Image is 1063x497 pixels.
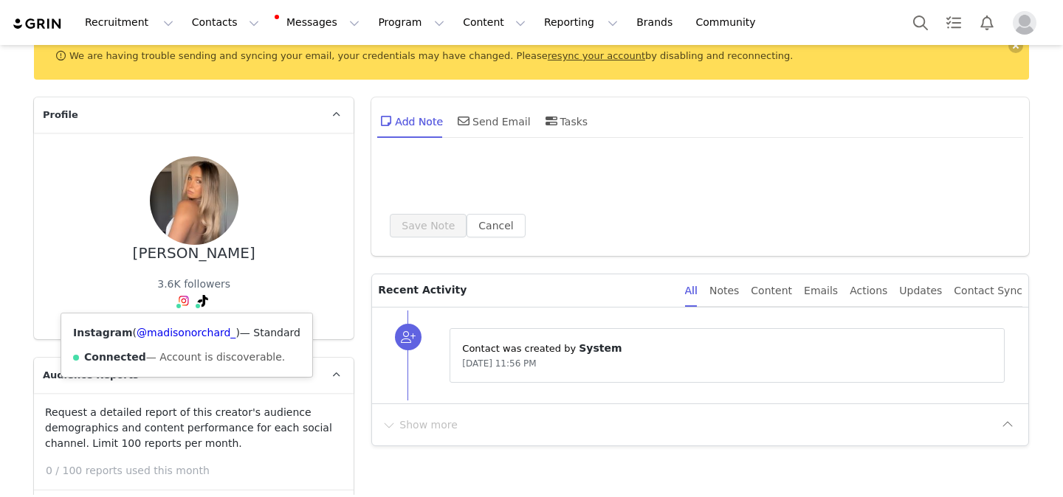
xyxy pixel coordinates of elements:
[462,341,992,356] p: Contact was created by ⁨ ⁩
[390,214,467,237] button: Save Note
[150,156,238,245] img: 3a2d2200-f6c7-4a2c-a78f-47e8c7a90ae7.jpg
[34,32,1029,80] div: We are having trouble sending and syncing your email, your credentials may have changed. Please b...
[240,327,300,338] span: — Standard
[548,50,645,61] a: resync your account
[369,6,453,39] button: Program
[45,405,343,451] p: Request a detailed report of this creator's audience demographics and content performance for eac...
[954,274,1022,307] div: Contact Sync
[971,6,1003,39] button: Notifications
[377,103,443,139] div: Add Note
[904,6,937,39] button: Search
[46,463,354,479] p: 0 / 100 reports used this month
[43,368,139,383] span: Audience Reports
[183,6,268,39] button: Contacts
[751,274,792,307] div: Content
[157,277,230,292] div: 3.6K followers
[462,358,536,369] span: [DATE] 11:56 PM
[1004,11,1051,35] button: Profile
[146,351,285,363] span: — Account is discoverable.
[535,6,627,39] button: Reporting
[133,245,255,262] div: [PERSON_NAME]
[850,274,887,307] div: Actions
[899,274,942,307] div: Updates
[687,6,771,39] a: Community
[84,351,146,363] strong: Connected
[709,274,739,307] div: Notes
[178,295,190,307] img: instagram.svg
[133,327,240,338] span: ( )
[269,6,368,39] button: Messages
[137,327,235,338] a: @madisonorchard_
[804,274,838,307] div: Emails
[467,214,525,237] button: Cancel
[76,6,182,39] button: Recruitment
[685,274,698,307] div: All
[455,103,531,139] div: Send Email
[579,342,622,354] span: System
[1013,11,1036,35] img: placeholder-profile.jpg
[12,17,63,31] img: grin logo
[73,327,133,338] strong: Instagram
[378,274,672,307] p: Recent Activity
[543,103,588,139] div: Tasks
[381,413,458,437] button: Show more
[43,108,78,122] span: Profile
[938,6,970,39] a: Tasks
[627,6,686,39] a: Brands
[454,6,534,39] button: Content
